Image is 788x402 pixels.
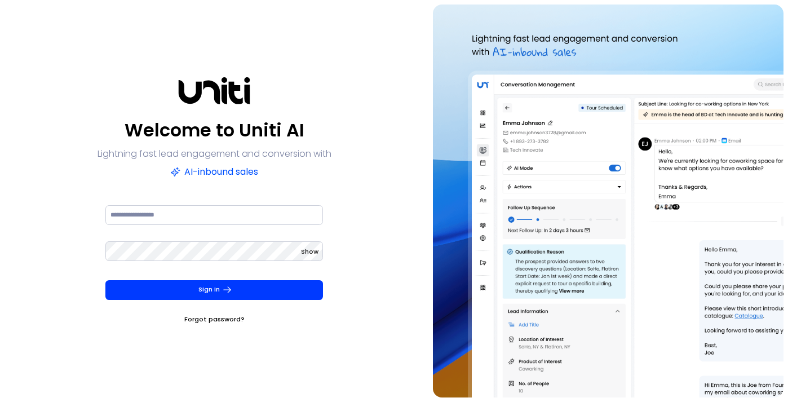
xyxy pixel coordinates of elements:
[301,246,318,257] button: Show
[301,247,318,256] span: Show
[184,313,245,325] a: Forgot password?
[125,117,304,144] p: Welcome to Uniti AI
[98,146,331,162] p: Lightning fast lead engagement and conversion with
[170,164,258,180] p: AI-inbound sales
[105,280,324,300] button: Sign In
[433,5,783,397] img: auth-hero.png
